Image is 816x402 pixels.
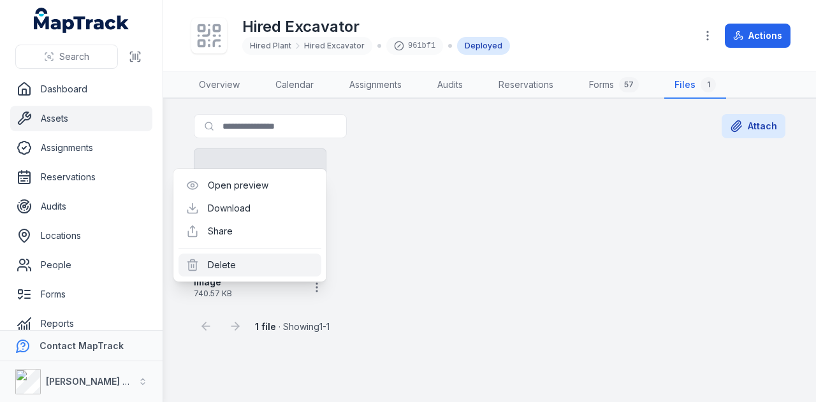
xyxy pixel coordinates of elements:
[194,289,302,299] span: 740.57 KB
[178,254,321,276] div: Delete
[40,340,124,351] strong: Contact MapTrack
[10,164,152,190] a: Reservations
[701,77,716,92] div: 1
[10,282,152,307] a: Forms
[10,106,152,131] a: Assets
[250,41,291,51] span: Hired Plant
[725,24,790,48] button: Actions
[619,77,639,92] div: 57
[488,72,564,99] a: Reservations
[10,223,152,248] a: Locations
[386,37,443,55] div: 961bf1
[255,321,276,332] strong: 1 file
[664,72,726,99] a: Files1
[46,376,150,387] strong: [PERSON_NAME] Group
[34,8,129,33] a: MapTrack
[178,174,321,197] div: Open preview
[722,114,785,138] button: Attach
[579,72,649,99] a: Forms57
[304,41,365,51] span: Hired Excavator
[10,252,152,278] a: People
[427,72,473,99] a: Audits
[194,276,221,289] strong: image
[242,17,510,37] h1: Hired Excavator
[178,220,321,243] div: Share
[265,72,324,99] a: Calendar
[10,311,152,336] a: Reports
[15,45,118,69] button: Search
[255,321,330,332] span: · Showing 1 - 1
[457,37,510,55] div: Deployed
[59,50,89,63] span: Search
[339,72,412,99] a: Assignments
[208,202,251,215] a: Download
[10,76,152,102] a: Dashboard
[189,72,250,99] a: Overview
[10,135,152,161] a: Assignments
[10,194,152,219] a: Audits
